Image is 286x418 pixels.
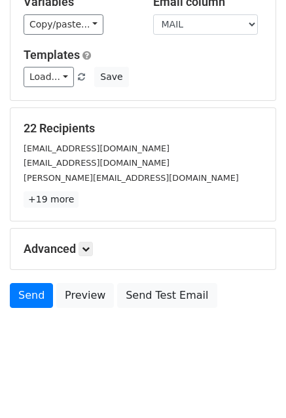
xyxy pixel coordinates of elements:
h5: 22 Recipients [24,121,262,136]
a: Send Test Email [117,283,217,308]
div: Widget de chat [221,355,286,418]
a: Preview [56,283,114,308]
a: Copy/paste... [24,14,103,35]
iframe: Chat Widget [221,355,286,418]
small: [EMAIL_ADDRESS][DOMAIN_NAME] [24,143,170,153]
small: [PERSON_NAME][EMAIL_ADDRESS][DOMAIN_NAME] [24,173,239,183]
a: Send [10,283,53,308]
a: Load... [24,67,74,87]
small: [EMAIL_ADDRESS][DOMAIN_NAME] [24,158,170,168]
a: +19 more [24,191,79,208]
a: Templates [24,48,80,62]
h5: Advanced [24,242,262,256]
button: Save [94,67,128,87]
